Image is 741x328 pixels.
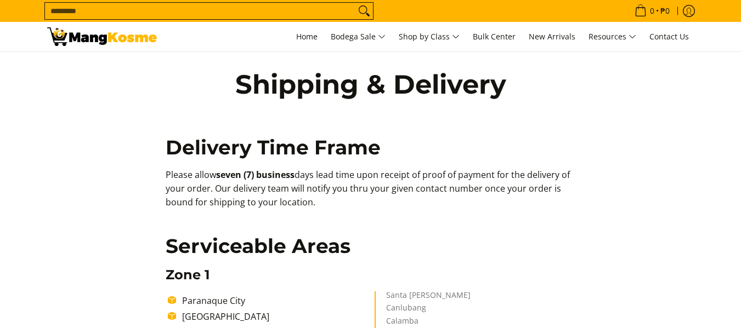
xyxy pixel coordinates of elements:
[216,169,295,181] b: seven (7) business
[523,22,581,51] a: New Arrivals
[325,22,391,51] a: Bodega Sale
[386,291,564,304] li: Santa [PERSON_NAME]
[296,31,318,42] span: Home
[166,168,575,220] p: Please allow days lead time upon receipt of proof of payment for the delivery of your order. Our ...
[166,267,575,283] h3: Zone 1
[649,31,689,42] span: Contact Us
[47,27,157,46] img: Shipping &amp; Delivery Page l Mang Kosme: Home Appliances Warehouse Sale!
[589,30,636,44] span: Resources
[644,22,694,51] a: Contact Us
[166,234,575,258] h2: Serviceable Areas
[583,22,642,51] a: Resources
[355,3,373,19] button: Search
[331,30,386,44] span: Bodega Sale
[166,135,575,160] h2: Delivery Time Frame
[648,7,656,15] span: 0
[182,295,245,307] span: Paranaque City
[399,30,460,44] span: Shop by Class
[467,22,521,51] a: Bulk Center
[529,31,575,42] span: New Arrivals
[212,68,530,101] h1: Shipping & Delivery
[386,304,564,317] li: Canlubang
[291,22,323,51] a: Home
[659,7,671,15] span: ₱0
[473,31,516,42] span: Bulk Center
[393,22,465,51] a: Shop by Class
[177,310,371,323] li: [GEOGRAPHIC_DATA]
[631,5,673,17] span: •
[168,22,694,51] nav: Main Menu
